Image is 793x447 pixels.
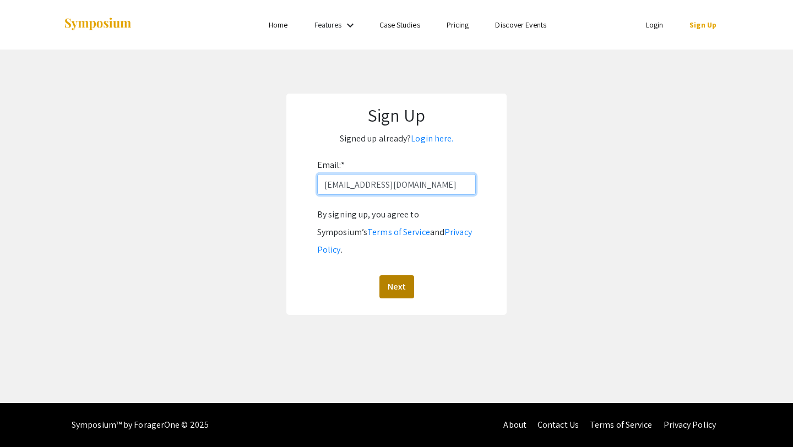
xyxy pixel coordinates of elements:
[503,419,526,430] a: About
[317,206,476,259] div: By signing up, you agree to Symposium’s and .
[537,419,579,430] a: Contact Us
[297,105,496,126] h1: Sign Up
[664,419,716,430] a: Privacy Policy
[72,403,209,447] div: Symposium™ by ForagerOne © 2025
[495,20,546,30] a: Discover Events
[344,19,357,32] mat-icon: Expand Features list
[411,133,453,144] a: Login here.
[317,226,472,255] a: Privacy Policy
[590,419,653,430] a: Terms of Service
[297,130,496,148] p: Signed up already?
[63,17,132,32] img: Symposium by ForagerOne
[379,275,414,298] button: Next
[8,397,47,439] iframe: Chat
[269,20,287,30] a: Home
[447,20,469,30] a: Pricing
[367,226,430,238] a: Terms of Service
[317,156,345,174] label: Email:
[646,20,664,30] a: Login
[379,20,420,30] a: Case Studies
[689,20,716,30] a: Sign Up
[314,20,342,30] a: Features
